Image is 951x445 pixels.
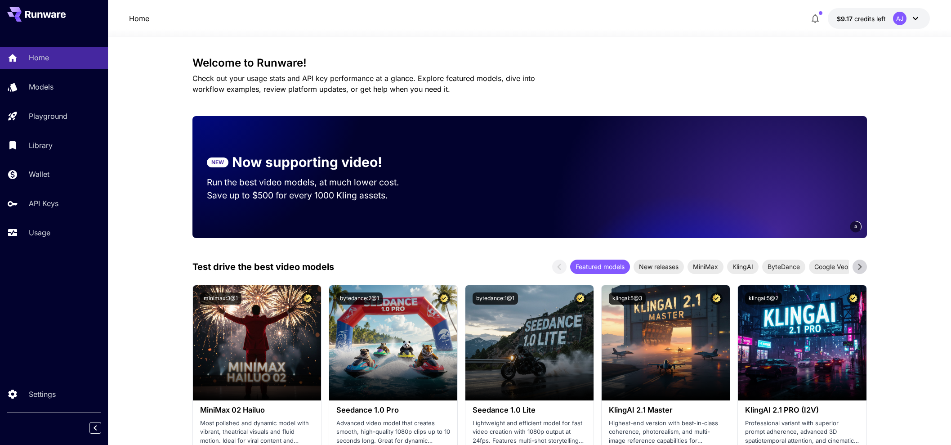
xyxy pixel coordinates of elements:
span: Check out your usage stats and API key performance at a glance. Explore featured models, dive int... [192,74,535,94]
p: Save up to $500 for every 1000 Kling assets. [207,189,416,202]
p: Playground [29,111,67,121]
button: Certified Model – Vetted for best performance and includes a commercial license. [574,292,586,305]
span: Google Veo [809,262,853,271]
p: Settings [29,389,56,400]
p: Library [29,140,53,151]
button: bytedance:1@1 [473,292,518,305]
h3: KlingAI 2.1 PRO (I2V) [745,406,859,414]
p: NEW [211,158,224,166]
h3: MiniMax 02 Hailuo [200,406,314,414]
button: Certified Model – Vetted for best performance and includes a commercial license. [302,292,314,305]
button: Certified Model – Vetted for best performance and includes a commercial license. [847,292,859,305]
p: Home [29,52,49,63]
span: ByteDance [762,262,805,271]
img: alt [329,285,457,400]
button: $9.17103AJ [828,8,930,29]
h3: Seedance 1.0 Pro [336,406,450,414]
button: klingai:5@2 [745,292,782,305]
span: MiniMax [688,262,723,271]
p: Now supporting video! [232,152,382,172]
span: $9.17 [837,15,854,22]
h3: Seedance 1.0 Lite [473,406,586,414]
p: Usage [29,227,50,238]
div: New releases [634,260,684,274]
img: alt [465,285,594,400]
span: KlingAI [727,262,759,271]
button: Collapse sidebar [89,422,101,434]
div: MiniMax [688,260,723,274]
button: klingai:5@3 [609,292,646,305]
button: bytedance:2@1 [336,292,383,305]
div: $9.17103 [837,14,886,23]
button: Certified Model – Vetted for best performance and includes a commercial license. [710,292,723,305]
a: Home [129,13,149,24]
p: API Keys [29,198,58,209]
button: minimax:3@1 [200,292,241,305]
span: New releases [634,262,684,271]
img: alt [738,285,866,400]
nav: breadcrumb [129,13,149,24]
div: KlingAI [727,260,759,274]
img: alt [193,285,321,400]
div: Google Veo [809,260,853,274]
div: ByteDance [762,260,805,274]
h3: KlingAI 2.1 Master [609,406,723,414]
span: Featured models [570,262,630,271]
p: Models [29,81,54,92]
div: Collapse sidebar [96,420,108,436]
div: Featured models [570,260,630,274]
span: credits left [854,15,886,22]
span: 5 [854,223,857,230]
div: AJ [893,12,906,25]
img: alt [602,285,730,400]
button: Certified Model – Vetted for best performance and includes a commercial license. [438,292,450,305]
p: Run the best video models, at much lower cost. [207,176,416,189]
p: Wallet [29,169,49,180]
h3: Welcome to Runware! [192,57,867,69]
p: Test drive the best video models [192,260,334,274]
